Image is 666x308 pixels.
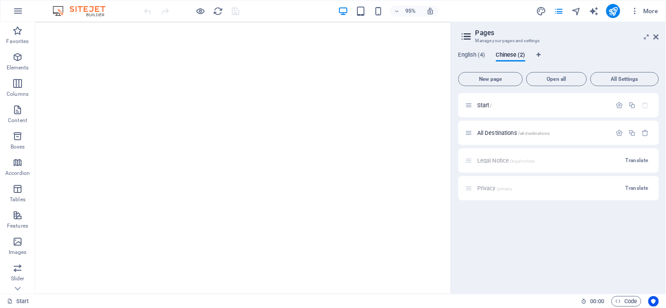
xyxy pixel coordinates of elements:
[589,6,599,16] i: AI Writer
[581,296,605,307] h6: Session time
[213,6,223,16] i: Reload page
[629,129,636,137] div: Duplicate
[6,38,29,45] p: Favorites
[597,298,598,304] span: :
[426,7,434,15] i: On resize automatically adjust zoom level to fit chosen device.
[530,76,583,82] span: Open all
[10,196,25,203] p: Tables
[9,249,27,256] p: Images
[7,222,28,229] p: Features
[526,72,587,86] button: Open all
[606,4,620,18] button: publish
[477,130,550,136] span: Click to open page
[390,6,421,16] button: 95%
[7,64,29,71] p: Elements
[589,6,599,16] button: text_generator
[5,170,30,177] p: Accordion
[622,181,652,195] button: Translate
[631,7,659,15] span: More
[462,76,519,82] span: New page
[608,6,618,16] i: Publish
[403,6,418,16] h6: 95%
[629,101,636,109] div: Duplicate
[627,4,662,18] button: More
[490,103,492,108] span: /
[477,102,492,109] span: Start
[554,6,564,16] button: pages
[458,72,523,86] button: New page
[475,29,659,37] h2: Pages
[213,6,223,16] button: reload
[11,275,25,282] p: Slider
[195,6,206,16] button: Click here to leave preview mode and continue editing
[475,37,641,45] h3: Manage your pages and settings
[590,72,659,86] button: All Settings
[536,6,547,16] button: design
[7,296,29,307] a: Click to cancel selection. Double-click to open Pages
[7,91,29,98] p: Columns
[458,50,486,62] span: English (4)
[571,6,581,16] i: Navigator
[554,6,564,16] i: Pages (Ctrl+Alt+S)
[11,143,25,150] p: Boxes
[590,296,604,307] span: 00 00
[571,6,582,16] button: navigator
[475,130,612,136] div: All Destinations/all-destinations
[612,296,641,307] button: Code
[458,52,659,69] div: Language Tabs
[616,129,623,137] div: Settings
[496,50,526,62] span: Chinese (2)
[642,101,649,109] div: The startpage cannot be deleted
[648,296,659,307] button: Usercentrics
[50,6,116,16] img: Editor Logo
[626,185,648,192] span: Translate
[475,102,612,108] div: Start/
[8,117,27,124] p: Content
[626,157,648,164] span: Translate
[616,296,637,307] span: Code
[536,6,546,16] i: Design (Ctrl+Alt+Y)
[594,76,655,82] span: All Settings
[622,153,652,167] button: Translate
[642,129,649,137] div: Remove
[616,101,623,109] div: Settings
[518,131,550,136] span: /all-destinations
